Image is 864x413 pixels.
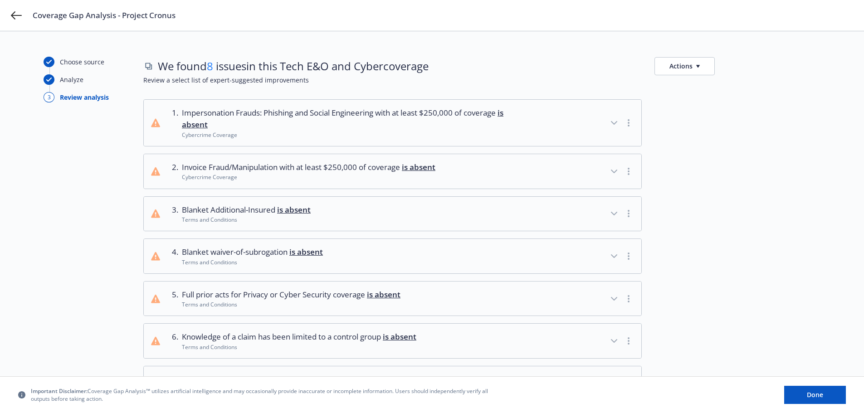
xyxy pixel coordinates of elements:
button: 1.Impersonation Frauds: Phishing and Social Engineering with at least $250,000 of coverage is abs... [144,100,641,146]
div: Cybercrime Coverage [182,173,435,181]
span: Blanket Additional-Insured [182,204,311,216]
button: 3.Blanket Additional-Insured is absentTerms and Conditions [144,197,641,231]
span: Done [807,390,823,399]
button: 5.Full prior acts for Privacy or Cyber Security coverage is absentTerms and Conditions [144,282,641,316]
button: Actions [654,57,715,75]
span: Invoice Fraud/Manipulation with at least $250,000 of coverage [182,161,435,173]
span: 8 [207,58,213,73]
button: Done [784,386,846,404]
span: Full prior acts for Privacy or Cyber Security coverage [182,289,400,301]
div: 1 . [167,107,178,139]
div: Choose source [60,57,104,67]
span: is absent [402,162,435,172]
span: Important Disclaimer: [31,387,88,395]
span: Impersonation Frauds: Phishing and Social Engineering with at least $250,000 of coverage [182,107,513,131]
button: 2.Invoice Fraud/Manipulation with at least $250,000 of coverage is absentCybercrime Coverage [144,154,641,189]
button: 6.Knowledge of a claim has been limited to a control group is absentTerms and Conditions [144,324,641,358]
div: Terms and Conditions [182,343,416,351]
span: is absent [277,204,311,215]
div: 3 [44,92,54,102]
span: is absent [289,247,323,257]
div: Cybercrime Coverage [182,131,513,139]
span: is absent [383,331,416,342]
div: Terms and Conditions [182,301,400,308]
div: Terms and Conditions [182,216,311,224]
div: 4 . [167,246,178,266]
span: We found issues in this Tech E&O and Cyber coverage [158,58,429,74]
div: Analyze [60,75,83,84]
span: is absent [458,374,492,384]
span: Blanket waiver-of-subrogation [182,246,323,258]
div: Review analysis [60,92,109,102]
span: Knowledge of a claim has been limited to a control group [182,331,416,343]
span: Review a select list of expert-suggested improvements [143,75,820,85]
div: 6 . [167,331,178,351]
span: is absent [367,289,400,300]
span: Coverage Gap Analysis - Project Cronus [33,10,176,21]
button: 7.Knowledge on the app has been limited to a control group and has severability is absentTerms an... [144,366,641,401]
span: Knowledge on the app has been limited to a control group and has severability [182,374,492,385]
div: 5 . [167,289,178,309]
div: 3 . [167,204,178,224]
span: Coverage Gap Analysis™ utilizes artificial intelligence and may occasionally provide inaccurate o... [31,387,493,403]
button: 4.Blanket waiver-of-subrogation is absentTerms and Conditions [144,239,641,273]
div: 2 . [167,161,178,181]
div: Terms and Conditions [182,258,323,266]
div: 7 . [167,374,178,394]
